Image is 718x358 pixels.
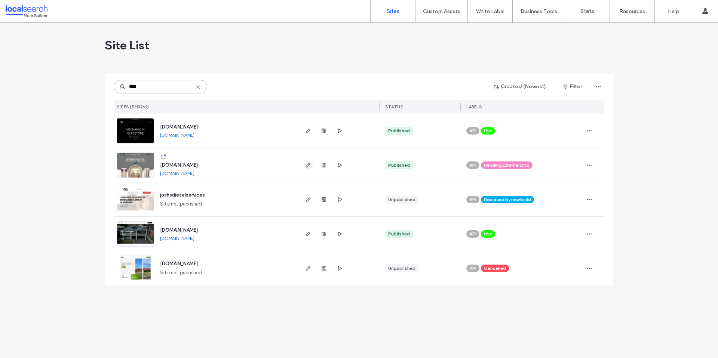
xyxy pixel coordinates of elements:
a: [DOMAIN_NAME] [160,132,194,138]
label: Resources [619,8,645,15]
div: Published [388,162,410,169]
span: API [469,127,476,134]
span: LABELS [466,104,482,109]
span: STATUS [385,104,403,109]
span: Replaced by new build [484,196,531,203]
span: API [469,196,476,203]
div: Unpublished [388,265,415,272]
label: Business Tools [521,8,557,15]
label: Stats [580,8,594,15]
a: [DOMAIN_NAME] [160,162,198,168]
a: [DOMAIN_NAME] [160,235,194,241]
label: White Label [476,8,504,15]
label: Sites [387,8,399,15]
a: [DOMAIN_NAME] [160,170,194,176]
span: Site not published [160,200,202,208]
span: API [469,162,476,169]
span: Cancelled [484,265,506,272]
button: Created (Newest) [487,81,553,93]
a: joshsdieselservices [160,192,205,198]
div: Unpublished [388,196,415,203]
span: Site List [105,38,149,53]
span: Site not published [160,269,202,277]
span: Help [17,5,33,12]
span: API [469,265,476,272]
button: Filter [556,81,589,93]
label: Custom Assets [423,8,460,15]
div: Published [388,127,410,134]
span: API [469,231,476,237]
a: [DOMAIN_NAME] [160,124,198,130]
span: Pending External DNS [484,162,530,169]
span: Live [484,127,492,134]
span: Live [484,231,492,237]
a: [DOMAIN_NAME] [160,261,198,266]
a: [DOMAIN_NAME] [160,227,198,233]
div: Published [388,231,410,237]
label: Help [668,8,679,15]
span: SITES (5/13269) [117,104,149,109]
